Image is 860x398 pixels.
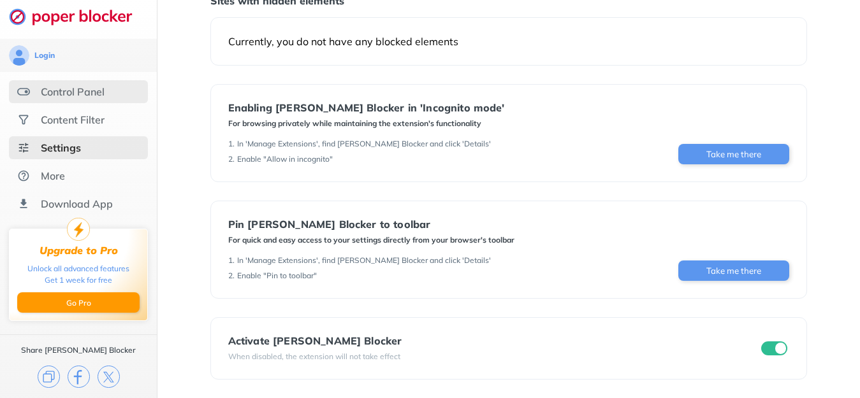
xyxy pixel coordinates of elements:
div: Activate [PERSON_NAME] Blocker [228,335,402,346]
div: When disabled, the extension will not take effect [228,352,402,362]
button: Take me there [678,260,789,281]
div: Enable "Allow in incognito" [237,154,333,164]
img: download-app.svg [17,197,30,210]
div: Login [34,50,55,60]
img: about.svg [17,169,30,182]
div: For browsing privately while maintaining the extension's functionality [228,118,505,129]
div: Enable "Pin to toolbar" [237,271,317,281]
div: Settings [41,141,81,154]
div: Unlock all advanced features [27,263,129,274]
img: copy.svg [38,366,60,388]
button: Take me there [678,144,789,164]
div: For quick and easy access to your settings directly from your browser's toolbar [228,235,514,245]
div: Pin [PERSON_NAME] Blocker to toolbar [228,218,514,230]
div: Content Filter [41,113,105,126]
img: logo-webpage.svg [9,8,146,25]
img: upgrade-to-pro.svg [67,218,90,241]
div: Download App [41,197,113,210]
div: 2 . [228,154,235,164]
div: In 'Manage Extensions', find [PERSON_NAME] Blocker and click 'Details' [237,139,491,149]
button: Go Pro [17,292,140,313]
img: settings-selected.svg [17,141,30,154]
div: Get 1 week for free [45,274,112,286]
div: Upgrade to Pro [40,245,118,257]
div: 2 . [228,271,235,281]
img: x.svg [98,366,120,388]
div: Currently, you do not have any blocked elements [228,35,790,48]
div: 1 . [228,255,235,266]
div: More [41,169,65,182]
div: Share [PERSON_NAME] Blocker [21,345,136,355]
div: Enabling [PERSON_NAME] Blocker in 'Incognito mode' [228,102,505,113]
img: avatar.svg [9,45,29,66]
div: In 'Manage Extensions', find [PERSON_NAME] Blocker and click 'Details' [237,255,491,266]
div: 1 . [228,139,235,149]
img: features.svg [17,85,30,98]
img: facebook.svg [68,366,90,388]
img: social.svg [17,113,30,126]
div: Control Panel [41,85,105,98]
